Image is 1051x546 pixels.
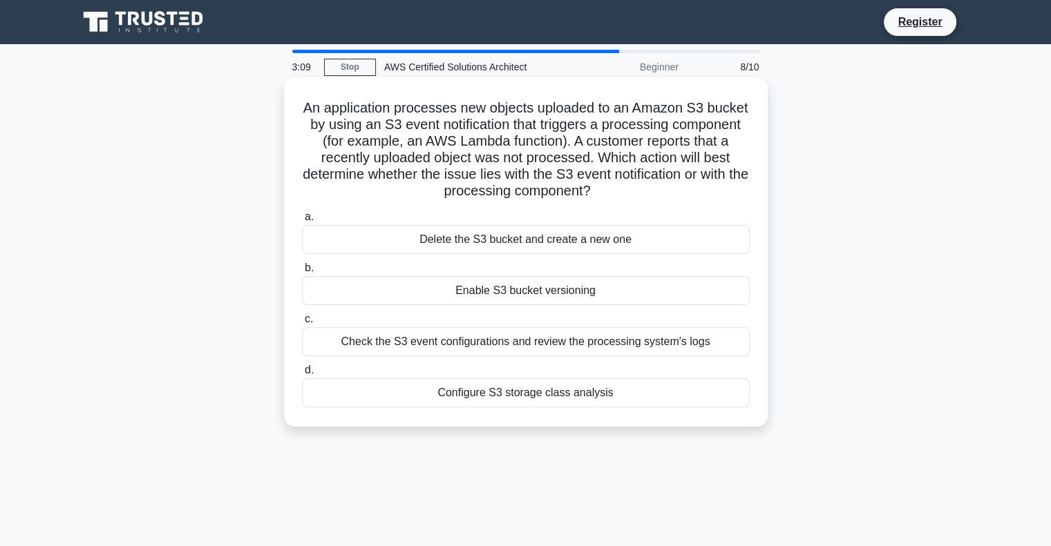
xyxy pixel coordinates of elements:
[566,53,687,81] div: Beginner
[302,327,750,356] div: Check the S3 event configurations and review the processing system's logs
[302,378,750,407] div: Configure S3 storage class analysis
[284,53,324,81] div: 3:09
[376,53,566,81] div: AWS Certified Solutions Architect
[305,262,314,273] span: b.
[889,13,950,30] a: Register
[301,99,751,200] h5: An application processes new objects uploaded to an Amazon S3 bucket by using an S3 event notific...
[305,313,313,324] span: c.
[324,59,376,76] a: Stop
[305,364,314,376] span: d.
[687,53,768,81] div: 8/10
[302,276,750,305] div: Enable S3 bucket versioning
[305,211,314,222] span: a.
[302,225,750,254] div: Delete the S3 bucket and create a new one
